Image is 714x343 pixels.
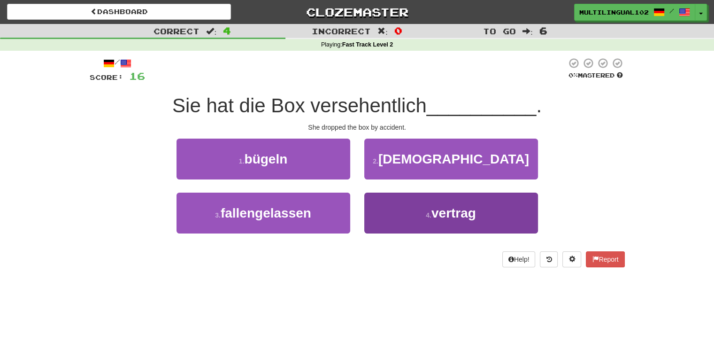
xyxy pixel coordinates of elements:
span: Multilingual102 [579,8,649,16]
small: 3 . [215,211,221,219]
span: 0 [394,25,402,36]
span: : [206,27,216,35]
a: Dashboard [7,4,231,20]
button: Report [586,251,624,267]
a: Clozemaster [245,4,469,20]
small: 1 . [239,157,245,165]
span: vertrag [431,206,476,220]
strong: Fast Track Level 2 [342,41,393,48]
span: fallengelassen [221,206,311,220]
div: She dropped the box by accident. [90,123,625,132]
button: 1.bügeln [177,139,350,179]
span: : [522,27,533,35]
small: 2 . [373,157,378,165]
span: __________ [427,94,537,117]
button: 3.fallengelassen [177,193,350,234]
a: Multilingual102 / [574,4,695,21]
span: . [536,94,542,117]
span: Sie hat die Box versehentlich [172,94,427,117]
span: 16 [129,70,145,82]
span: : [377,27,388,35]
button: Help! [502,251,536,267]
div: Mastered [567,71,625,80]
span: 6 [539,25,547,36]
span: bügeln [244,152,287,166]
span: [DEMOGRAPHIC_DATA] [378,152,529,166]
span: Correct [154,26,200,36]
button: 4.vertrag [364,193,538,234]
div: / [90,57,145,69]
button: Round history (alt+y) [540,251,558,267]
small: 4 . [426,211,431,219]
button: 2.[DEMOGRAPHIC_DATA] [364,139,538,179]
span: 0 % [568,71,578,79]
span: To go [483,26,516,36]
span: / [669,8,674,14]
span: 4 [223,25,231,36]
span: Incorrect [312,26,371,36]
span: Score: [90,73,123,81]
